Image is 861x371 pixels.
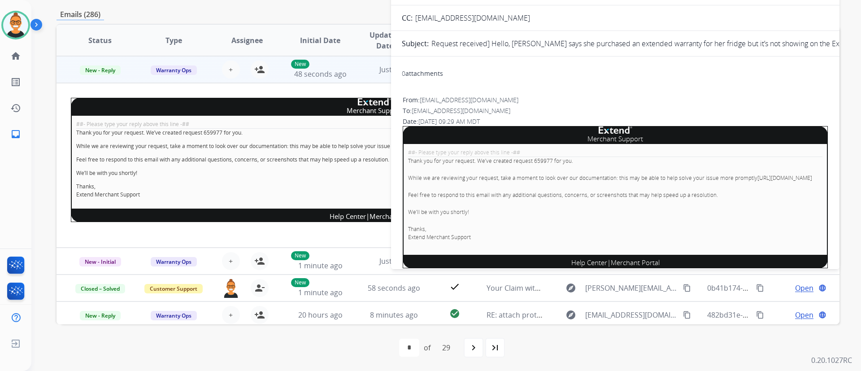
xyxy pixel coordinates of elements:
span: [EMAIL_ADDRESS][DOMAIN_NAME] [412,106,510,115]
span: + [229,64,233,75]
span: Warranty Ops [151,311,197,320]
span: Type [165,35,182,46]
button: + [222,306,240,324]
span: Warranty Ops [151,65,197,75]
span: Just now [379,256,408,266]
mat-icon: content_copy [683,284,691,292]
span: 482bd31e-666d-4190-b8af-18c7e8f9c600 [707,310,843,320]
span: 8 minutes ago [370,310,418,320]
mat-icon: inbox [10,129,21,140]
span: [PJKW01-RNYM1] [403,269,457,279]
mat-icon: explore [565,283,576,293]
span: New - Reply [80,311,121,320]
img: avatar [3,13,28,38]
mat-icon: history [10,103,21,113]
td: Merchant Support [403,134,828,144]
mat-icon: list_alt [10,77,21,87]
p: We’ll be with you shortly! [76,169,673,177]
img: company logo [358,98,391,105]
span: 20 hours ago [298,310,343,320]
span: Open [795,310,813,320]
div: ##- Please type your reply above this line -## [408,148,822,157]
span: Customer Support [144,284,203,293]
div: attachments [402,69,443,78]
span: Updated Date [365,30,405,51]
div: To: [403,106,828,115]
mat-icon: person_remove [254,283,265,293]
img: agent-avatar [222,279,240,298]
span: Your Claim with Extend [487,283,565,293]
span: [PJKW01-RNYM1] [71,223,127,232]
a: Help Center [330,212,366,221]
mat-icon: explore [565,310,576,320]
button: + [222,252,240,270]
a: Help Center [571,258,607,267]
a: Merchant Portal [611,258,660,267]
p: While we are reviewing your request, take a moment to look over our documentation: this may be ab... [76,142,673,150]
div: of [424,342,430,353]
img: company logo [599,127,632,134]
span: Status [88,35,112,46]
p: CC: [402,13,413,23]
span: New - Reply [80,65,121,75]
div: 29 [435,339,457,357]
span: Initial Date [300,35,340,46]
p: New [291,251,309,260]
mat-icon: language [818,311,826,319]
mat-icon: person_add [254,64,265,75]
span: 58 seconds ago [368,283,420,293]
p: New [291,60,309,69]
span: [DATE] 09:29 AM MDT [418,117,480,126]
span: 1 minute ago [298,288,343,297]
p: New [291,278,309,287]
a: Merchant Portal [370,212,419,221]
span: Closed – Solved [75,284,125,293]
p: Feel free to respond to this email with any additional questions, concerns, or screenshots that m... [408,191,822,199]
span: [EMAIL_ADDRESS][DOMAIN_NAME] [415,13,530,23]
span: + [229,256,233,266]
span: Assignee [231,35,263,46]
p: Thanks, Extend Merchant Support [408,225,822,241]
span: Warranty Ops [151,257,197,266]
p: Thank you for your request. We’ve created request 659977 for you. [76,129,673,137]
div: Date: [403,117,828,126]
mat-icon: check [449,281,460,292]
span: 48 seconds ago [294,69,347,79]
mat-icon: content_copy [756,311,764,319]
p: 0.20.1027RC [811,355,852,366]
mat-icon: navigate_next [468,342,479,353]
td: | [403,255,828,268]
span: + [229,310,233,320]
p: We’ll be with you shortly! [408,208,822,216]
div: From: [403,96,828,105]
p: Feel free to respond to this email with any additional questions, concerns, or screenshots that m... [76,156,673,164]
p: Subject: [402,38,429,49]
button: + [222,61,240,79]
p: Thank you for your request. We’ve created request 659977 for you. [408,157,822,165]
a: [URL][DOMAIN_NAME] [757,174,812,182]
span: [EMAIL_ADDRESS][DOMAIN_NAME] [585,310,678,320]
mat-icon: content_copy [756,284,764,292]
mat-icon: person_add [254,310,265,320]
span: 1 minute ago [298,261,343,271]
mat-icon: person_add [254,256,265,266]
span: 0b41b174-a739-4dd2-b0f9-160e35bc2b72 [707,283,846,293]
span: New - Initial [79,257,121,266]
mat-icon: language [818,284,826,292]
span: Open [795,283,813,293]
p: Emails (286) [57,9,104,20]
td: Merchant Support [71,105,678,116]
p: Thanks, Extend Merchant Support [76,183,673,199]
div: ##- Please type your reply above this line -## [76,120,673,128]
mat-icon: last_page [490,342,500,353]
span: [EMAIL_ADDRESS][DOMAIN_NAME] [420,96,518,104]
span: Just now [379,65,408,74]
mat-icon: home [10,51,21,61]
mat-icon: content_copy [683,311,691,319]
mat-icon: check_circle [449,308,460,319]
span: 0 [402,69,405,78]
p: While we are reviewing your request, take a moment to look over our documentation: this may be ab... [408,174,822,182]
td: | [71,209,678,222]
span: RE: attach protection order 624G526587 [487,310,622,320]
span: [PERSON_NAME][EMAIL_ADDRESS][DOMAIN_NAME] [585,283,678,293]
